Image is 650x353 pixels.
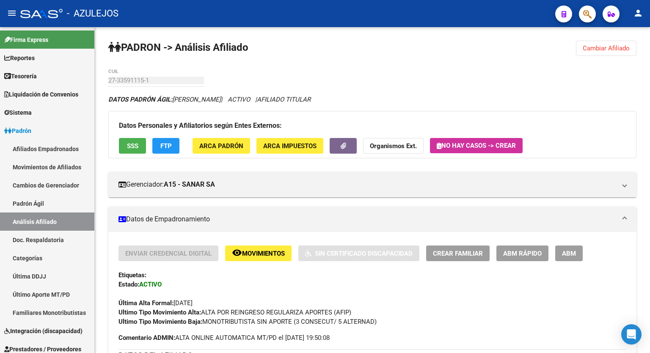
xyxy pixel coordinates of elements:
[555,245,583,261] button: ABM
[118,271,146,279] strong: Etiquetas:
[576,41,636,56] button: Cambiar Afiliado
[503,250,542,257] span: ABM Rápido
[199,142,243,150] span: ARCA Padrón
[583,44,630,52] span: Cambiar Afiliado
[108,172,636,197] mat-expansion-panel-header: Gerenciador:A15 - SANAR SA
[108,96,311,103] i: | ACTIVO |
[363,138,424,154] button: Organismos Ext.
[108,41,248,53] strong: PADRON -> Análisis Afiliado
[108,96,221,103] span: [PERSON_NAME]
[108,96,172,103] strong: DATOS PADRÓN ÁGIL:
[164,180,215,189] strong: A15 - SANAR SA
[257,96,311,103] span: AFILIADO TITULAR
[118,333,330,342] span: ALTA ONLINE AUTOMATICA MT/PD el [DATE] 19:50:08
[298,245,419,261] button: Sin Certificado Discapacidad
[4,35,48,44] span: Firma Express
[256,138,323,154] button: ARCA Impuestos
[4,90,78,99] span: Liquidación de Convenios
[621,324,642,345] div: Open Intercom Messenger
[4,108,32,117] span: Sistema
[4,126,31,135] span: Padrón
[118,281,139,288] strong: Estado:
[315,250,413,257] span: Sin Certificado Discapacidad
[67,4,118,23] span: - AZULEJOS
[118,309,351,316] span: ALTA POR REINGRESO REGULARIZA APORTES (AFIP)
[4,72,37,81] span: Tesorería
[562,250,576,257] span: ABM
[118,180,616,189] mat-panel-title: Gerenciador:
[232,248,242,258] mat-icon: remove_red_eye
[118,334,175,342] strong: Comentario ADMIN:
[433,250,483,257] span: Crear Familiar
[370,142,417,150] strong: Organismos Ext.
[139,281,162,288] strong: ACTIVO
[225,245,292,261] button: Movimientos
[160,142,172,150] span: FTP
[7,8,17,18] mat-icon: menu
[118,318,377,325] span: MONOTRIBUTISTA SIN APORTE (3 CONSECUT/ 5 ALTERNAD)
[152,138,179,154] button: FTP
[119,120,626,132] h3: Datos Personales y Afiliatorios según Entes Externos:
[108,207,636,232] mat-expansion-panel-header: Datos de Empadronamiento
[242,250,285,257] span: Movimientos
[118,318,202,325] strong: Ultimo Tipo Movimiento Baja:
[125,250,212,257] span: Enviar Credencial Digital
[496,245,548,261] button: ABM Rápido
[118,309,201,316] strong: Ultimo Tipo Movimiento Alta:
[118,215,616,224] mat-panel-title: Datos de Empadronamiento
[118,245,218,261] button: Enviar Credencial Digital
[430,138,523,153] button: No hay casos -> Crear
[118,299,193,307] span: [DATE]
[263,142,317,150] span: ARCA Impuestos
[633,8,643,18] mat-icon: person
[118,299,174,307] strong: Última Alta Formal:
[4,53,35,63] span: Reportes
[127,142,138,150] span: SSS
[4,326,83,336] span: Integración (discapacidad)
[437,142,516,149] span: No hay casos -> Crear
[119,138,146,154] button: SSS
[426,245,490,261] button: Crear Familiar
[193,138,250,154] button: ARCA Padrón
